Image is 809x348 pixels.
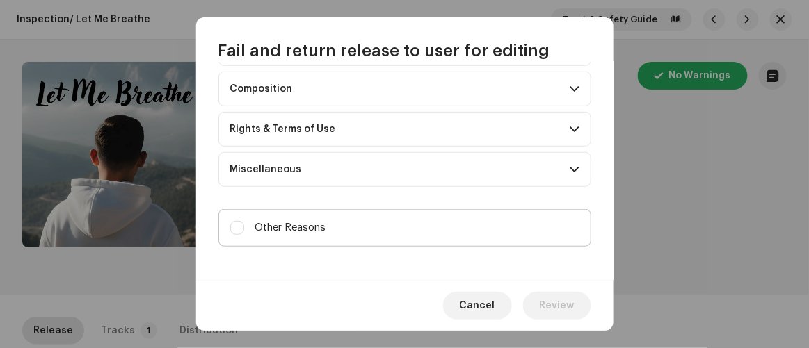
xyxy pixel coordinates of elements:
[523,292,591,320] button: Review
[443,292,512,320] button: Cancel
[230,164,302,175] div: Miscellaneous
[230,124,336,135] div: Rights & Terms of Use
[218,112,591,147] p-accordion-header: Rights & Terms of Use
[218,40,550,62] span: Fail and return release to user for editing
[230,83,293,94] div: Composition
[460,292,495,320] span: Cancel
[218,72,591,106] p-accordion-header: Composition
[255,220,326,235] span: Other Reasons
[218,152,591,187] p-accordion-header: Miscellaneous
[540,292,575,320] span: Review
